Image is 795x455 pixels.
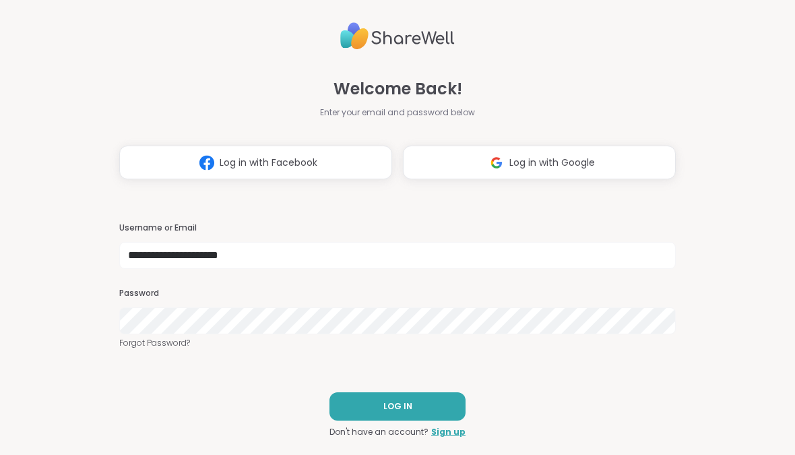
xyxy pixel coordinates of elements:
span: Log in with Facebook [220,156,317,170]
h3: Password [119,288,676,299]
span: Don't have an account? [329,426,428,438]
button: LOG IN [329,392,466,421]
img: ShareWell Logo [340,17,455,55]
h3: Username or Email [119,222,676,234]
a: Sign up [431,426,466,438]
img: ShareWell Logomark [484,150,509,175]
span: Enter your email and password below [320,107,475,119]
a: Forgot Password? [119,337,676,349]
span: Welcome Back! [333,77,462,101]
span: Log in with Google [509,156,595,170]
img: ShareWell Logomark [194,150,220,175]
button: Log in with Google [403,146,676,179]
span: LOG IN [383,400,412,413]
button: Log in with Facebook [119,146,392,179]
